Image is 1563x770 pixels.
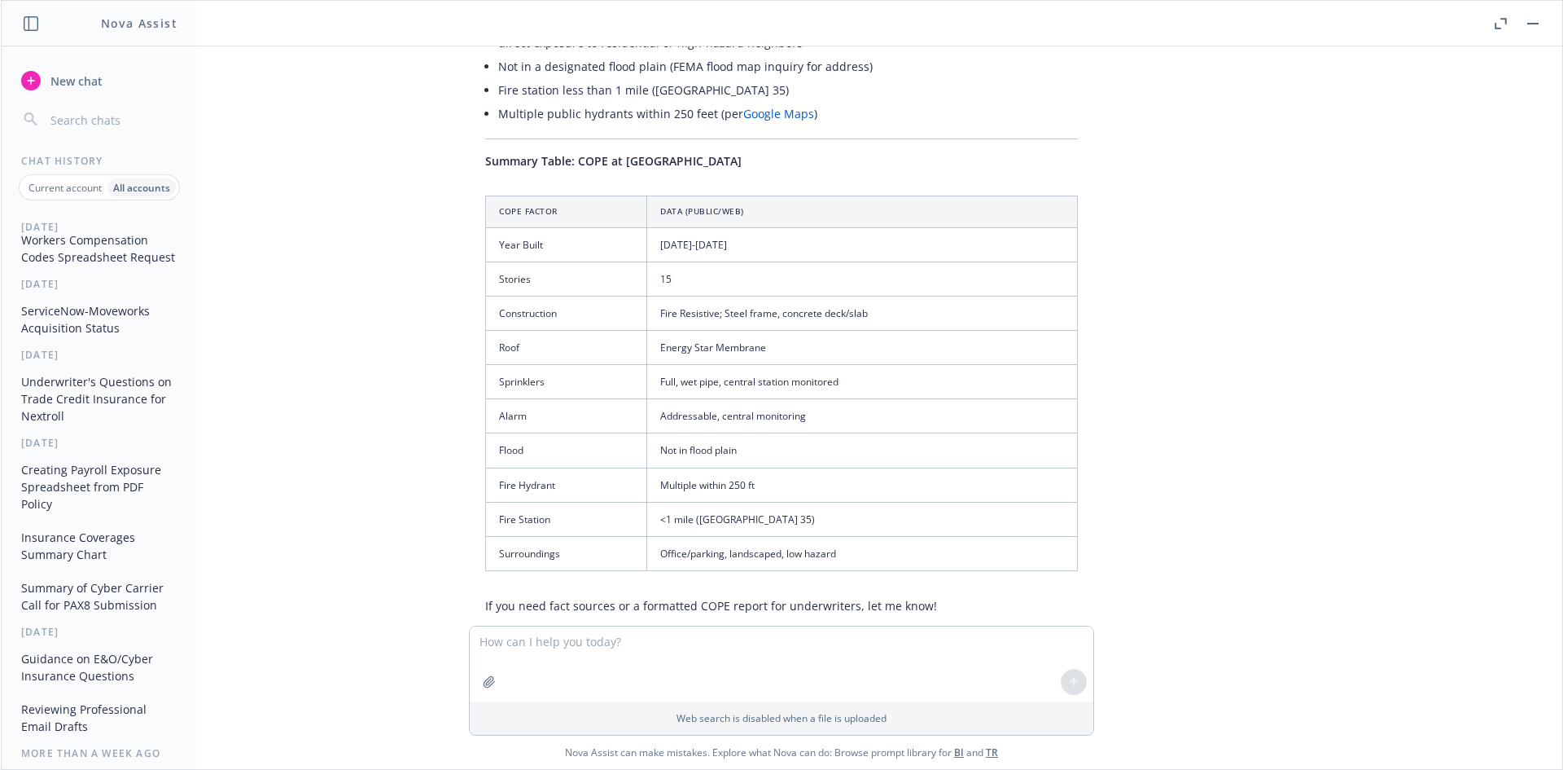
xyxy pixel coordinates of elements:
[47,73,103,90] span: New chat
[15,227,183,271] button: Workers Compensation Codes Spreadsheet Request
[101,15,177,32] h1: Nova Assist
[7,736,1556,769] span: Nova Assist can make mistakes. Explore what Nova can do: Browse prompt library for and
[113,181,170,195] p: All accounts
[486,330,647,364] td: Roof
[15,696,183,740] button: Reviewing Professional Email Drafts
[486,296,647,330] td: Construction
[2,348,196,362] div: [DATE]
[15,368,183,429] button: Underwriter's Questions on Trade Credit Insurance for Nextroll
[647,196,1078,227] th: Data (Public/Web)
[647,433,1078,468] td: Not in flood plain
[2,746,196,760] div: More than a week ago
[647,227,1078,262] td: [DATE]-[DATE]
[15,66,183,95] button: New chat
[486,433,647,468] td: Flood
[954,746,964,759] a: BI
[15,645,183,689] button: Guidance on E&O/Cyber Insurance Questions
[485,597,1078,614] p: If you need fact sources or a formatted COPE report for underwriters, let me know!
[479,711,1084,725] p: Web search is disabled when a file is uploaded
[486,399,647,433] td: Alarm
[2,436,196,450] div: [DATE]
[647,502,1078,536] td: <1 mile ([GEOGRAPHIC_DATA] 35)
[647,468,1078,502] td: Multiple within 250 ft
[498,55,1078,78] li: Not in a designated flood plain (FEMA flood map inquiry for address)
[47,108,177,131] input: Search chats
[647,262,1078,296] td: 15
[647,365,1078,399] td: Full, wet pipe, central station monitored
[647,330,1078,364] td: Energy Star Membrane
[485,153,742,169] span: Summary Table: COPE at [GEOGRAPHIC_DATA]
[15,524,183,568] button: Insurance Coverages Summary Chart
[647,399,1078,433] td: Addressable, central monitoring
[486,196,647,227] th: COPE Factor
[15,574,183,618] button: Summary of Cyber Carrier Call for PAX8 Submission
[647,296,1078,330] td: Fire Resistive; Steel frame, concrete deck/slab
[486,502,647,536] td: Fire Station
[743,106,814,121] a: Google Maps
[486,227,647,262] td: Year Built
[647,536,1078,570] td: Office/parking, landscaped, low hazard
[486,536,647,570] td: Surroundings
[28,181,102,195] p: Current account
[498,78,1078,102] li: Fire station less than 1 mile ([GEOGRAPHIC_DATA] 35)
[486,262,647,296] td: Stories
[486,468,647,502] td: Fire Hydrant
[2,154,196,168] div: Chat History
[486,365,647,399] td: Sprinklers
[498,102,1078,125] li: Multiple public hydrants within 250 feet (per )
[2,277,196,291] div: [DATE]
[986,746,998,759] a: TR
[15,297,183,341] button: ServiceNow-Moveworks Acquisition Status
[2,220,196,234] div: [DATE]
[2,625,196,639] div: [DATE]
[15,456,183,517] button: Creating Payroll Exposure Spreadsheet from PDF Policy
